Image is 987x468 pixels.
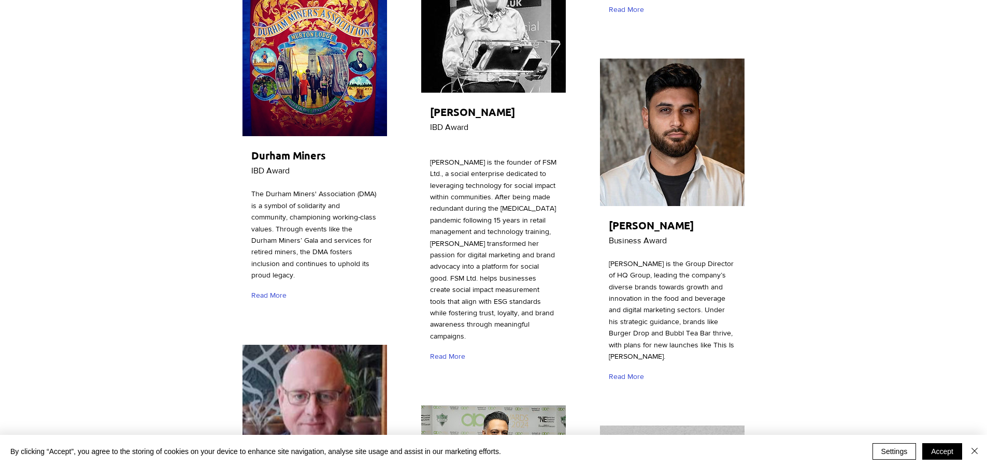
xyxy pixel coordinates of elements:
span: IBD Award [251,166,290,175]
span: [PERSON_NAME] is the founder of FSM Ltd., a social enterprise dedicated to leveraging technology ... [430,158,556,340]
span: Business Award [609,236,667,245]
span: Read More [430,352,465,362]
button: Close [968,443,981,460]
button: Settings [872,443,917,460]
span: Read More [251,290,287,301]
img: Close [968,445,981,457]
span: [PERSON_NAME] [430,105,515,119]
span: [PERSON_NAME] is the Group Director of HQ Group, leading the company’s diverse brands towards gro... [609,259,734,360]
img: Hasan Hamid [600,58,745,206]
span: Read More [609,5,644,15]
a: Read More [251,287,291,305]
a: Read More [609,1,649,19]
span: IBD Award [430,123,468,131]
span: By clicking “Accept”, you agree to the storing of cookies on your device to enhance site navigati... [10,447,501,456]
button: Accept [922,443,962,460]
span: The Durham Miners' Association (DMA) is a symbol of solidarity and community, championing working... [251,189,376,279]
span: [PERSON_NAME] [609,218,694,232]
a: Read More [430,347,470,365]
span: Durham Miners [251,149,326,162]
a: Read More [609,368,649,386]
span: Read More [609,372,644,382]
